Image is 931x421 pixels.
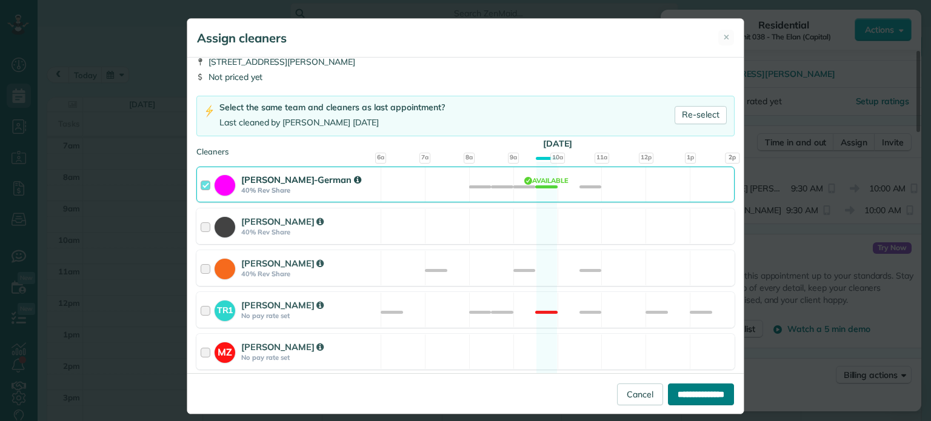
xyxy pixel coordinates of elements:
[204,105,215,118] img: lightning-bolt-icon-94e5364df696ac2de96d3a42b8a9ff6ba979493684c50e6bbbcda72601fa0d29.png
[196,71,735,83] div: Not priced yet
[241,270,377,278] strong: 40% Rev Share
[219,101,445,114] div: Select the same team and cleaners as last appointment?
[241,228,377,236] strong: 40% Rev Share
[241,186,377,194] strong: 40% Rev Share
[215,300,235,317] strong: TR1
[723,31,730,43] span: ✕
[197,30,287,47] h5: Assign cleaners
[241,299,324,311] strong: [PERSON_NAME]
[675,106,727,124] a: Re-select
[241,216,324,227] strong: [PERSON_NAME]
[196,146,735,150] div: Cleaners
[196,56,735,68] div: [STREET_ADDRESS][PERSON_NAME]
[215,342,235,359] strong: MZ
[617,383,663,405] a: Cancel
[241,353,377,362] strong: No pay rate set
[241,257,324,269] strong: [PERSON_NAME]
[219,116,445,129] div: Last cleaned by [PERSON_NAME] [DATE]
[241,341,324,353] strong: [PERSON_NAME]
[241,174,361,185] strong: [PERSON_NAME]-German
[241,311,377,320] strong: No pay rate set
